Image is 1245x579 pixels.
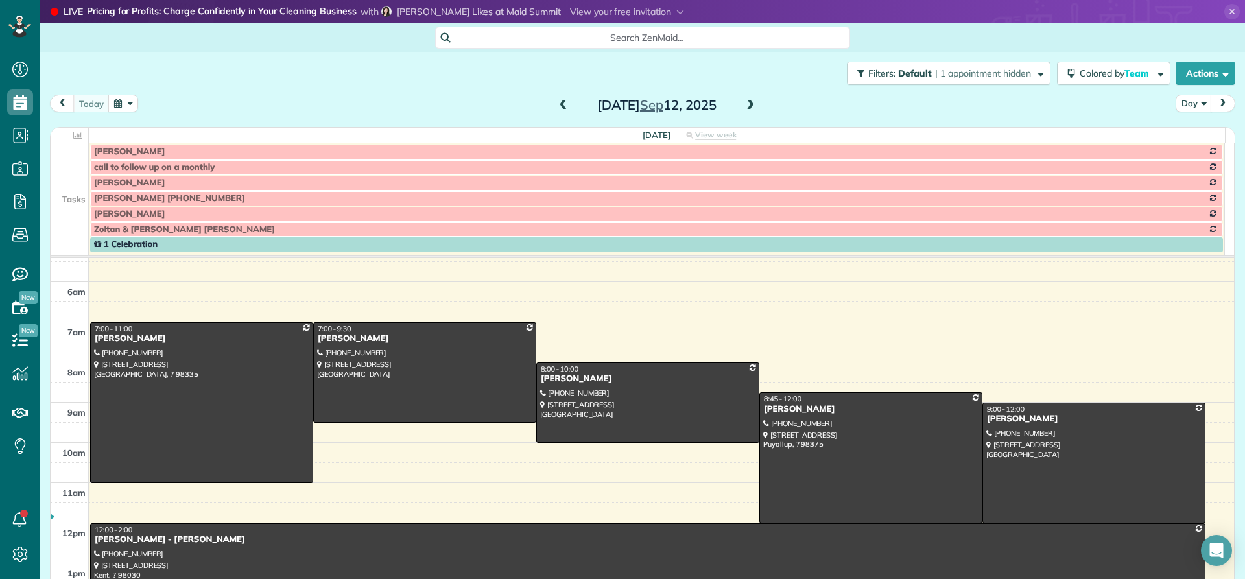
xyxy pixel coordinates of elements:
div: [PERSON_NAME] [986,414,1202,425]
span: [PERSON_NAME] Likes at Maid Summit [397,6,561,18]
div: [PERSON_NAME] [540,373,755,384]
span: 6am [67,287,86,297]
button: Filters: Default | 1 appointment hidden [847,62,1050,85]
div: [PERSON_NAME] [317,333,532,344]
img: meaghan-likes-6bd60dee02bc74b9fc62bcfd597efac824c7d9e8ab5a9ad89cfe157c7aa65c80.jpg [381,6,392,17]
span: 7:00 - 11:00 [95,324,132,333]
span: New [19,291,38,304]
span: Colored by [1080,67,1154,79]
span: 8:00 - 10:00 [541,364,578,373]
h2: [DATE] 12, 2025 [576,98,738,112]
span: Filters: [868,67,895,79]
button: today [73,95,110,112]
span: call to follow up on a monthly [94,162,215,172]
span: 9:00 - 12:00 [987,405,1025,414]
span: 1 Celebration [94,239,158,250]
span: 12pm [62,528,86,538]
span: New [19,324,38,337]
span: [PERSON_NAME] [94,209,165,219]
div: [PERSON_NAME] - [PERSON_NAME] [94,534,1202,545]
span: Zoltan & [PERSON_NAME] [PERSON_NAME] [94,224,275,235]
button: prev [50,95,75,112]
button: Colored byTeam [1057,62,1170,85]
span: 1pm [67,568,86,578]
span: 9am [67,407,86,418]
span: View week [695,130,737,140]
span: 10am [62,447,86,458]
span: 8am [67,367,86,377]
span: Sep [640,97,663,113]
div: [PERSON_NAME] [763,404,978,415]
span: [PERSON_NAME] [94,147,165,157]
span: 7:00 - 9:30 [318,324,351,333]
button: Actions [1176,62,1235,85]
a: Filters: Default | 1 appointment hidden [840,62,1050,85]
button: next [1211,95,1235,112]
span: [PERSON_NAME] [94,178,165,188]
span: [DATE] [643,130,670,140]
span: with [361,6,379,18]
span: [PERSON_NAME] [PHONE_NUMBER] [94,193,245,204]
span: 7am [67,327,86,337]
button: Day [1176,95,1212,112]
span: Default [898,67,932,79]
span: Team [1124,67,1151,79]
span: 8:45 - 12:00 [764,394,801,403]
div: Open Intercom Messenger [1201,535,1232,566]
div: [PERSON_NAME] [94,333,309,344]
span: 12:00 - 2:00 [95,525,132,534]
span: 11am [62,488,86,498]
span: | 1 appointment hidden [935,67,1031,79]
